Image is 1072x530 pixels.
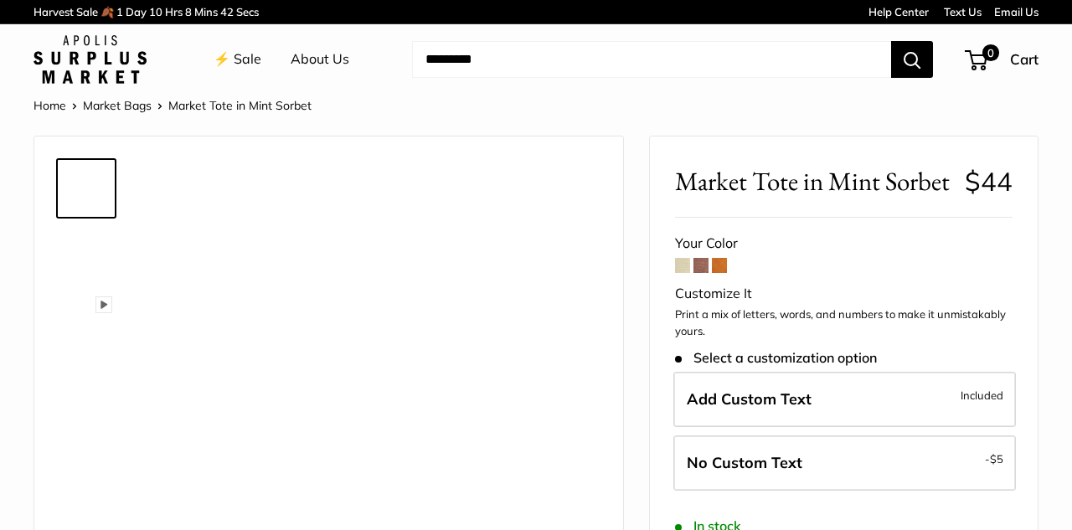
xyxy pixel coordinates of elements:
span: 1 [116,5,123,18]
span: Cart [1010,50,1038,68]
span: Select a customization option [675,350,877,366]
span: Market Tote in Mint Sorbet [675,166,952,197]
span: Hrs [165,5,183,18]
img: Apolis: Surplus Market [33,35,147,84]
span: Included [961,385,1003,405]
span: $5 [990,452,1003,466]
button: Search [891,41,933,78]
span: Add Custom Text [687,389,812,409]
span: Secs [236,5,259,18]
p: Print a mix of letters, words, and numbers to make it unmistakably yours. [675,306,1013,339]
span: No Custom Text [687,453,802,472]
div: Your Color [675,231,1013,256]
a: Market Tote in Mint Sorbet [56,225,116,286]
span: 42 [220,5,234,18]
span: 0 [982,44,999,61]
span: 10 [149,5,162,18]
a: About Us [291,47,349,72]
span: Day [126,5,147,18]
span: $44 [965,165,1013,198]
a: 0 Cart [966,46,1038,73]
div: Customize It [675,281,1013,306]
a: Email Us [994,5,1038,18]
a: Home [33,98,66,113]
a: Help Center [868,5,929,18]
a: Market Tote in Mint Sorbet [56,292,116,352]
label: Leave Blank [673,435,1016,491]
span: Mins [194,5,218,18]
a: Market Bags [83,98,152,113]
span: Market Tote in Mint Sorbet [168,98,312,113]
a: Text Us [944,5,982,18]
a: Market Tote in Mint Sorbet [56,158,116,219]
a: Market Tote in Mint Sorbet [56,426,116,486]
span: - [985,449,1003,469]
nav: Breadcrumb [33,95,312,116]
span: 8 [185,5,192,18]
a: Market Tote in Mint Sorbet [56,359,116,419]
a: ⚡️ Sale [214,47,261,72]
input: Search... [412,41,891,78]
label: Add Custom Text [673,372,1016,427]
